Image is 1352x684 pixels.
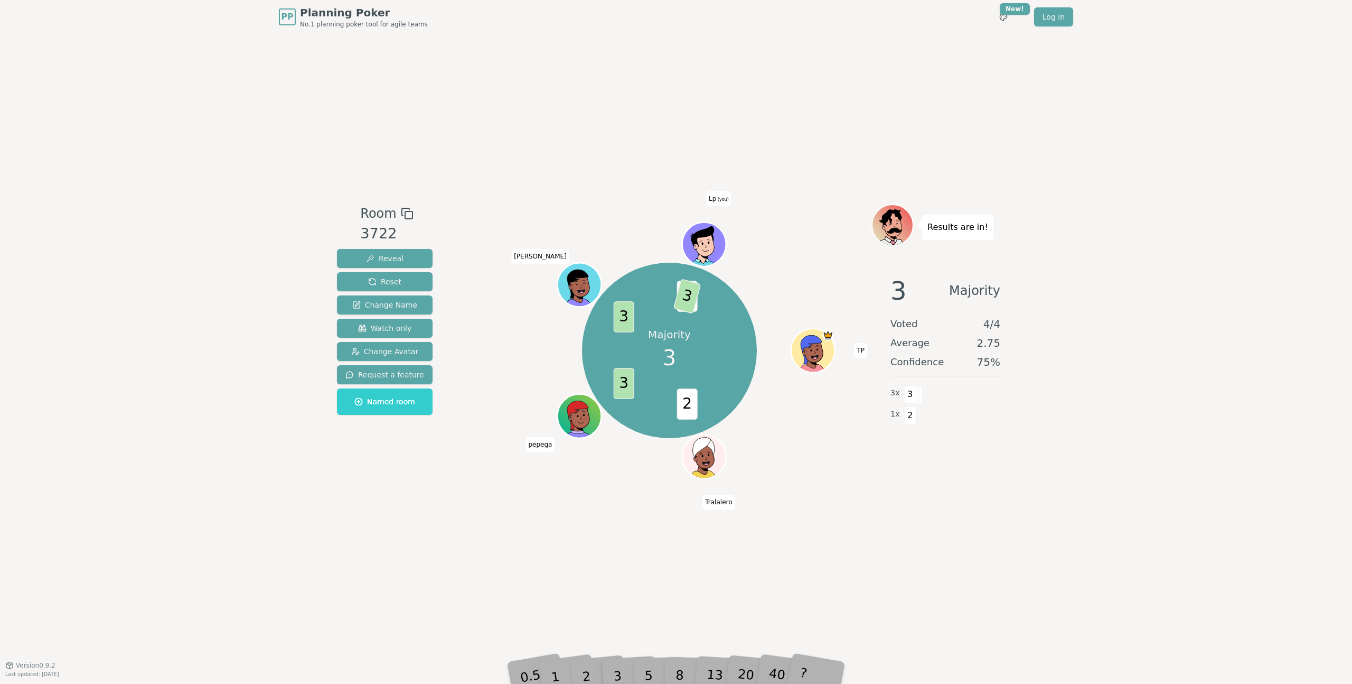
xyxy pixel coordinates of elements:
p: Majority [648,327,691,342]
span: Last updated: [DATE] [5,671,59,677]
span: Click to change your name [525,437,555,451]
span: Average [890,336,929,350]
span: 1 x [890,409,900,420]
span: Room [360,204,396,223]
span: Majority [949,278,1000,303]
span: 2 [904,406,916,424]
button: Reset [337,272,433,291]
button: Click to change your avatar [683,224,725,265]
button: New! [994,7,1013,26]
p: Results are in! [927,220,988,235]
span: 4 / 4 [983,317,1000,331]
span: 2 [677,389,697,420]
span: Click to change your name [511,249,569,264]
span: No.1 planning poker tool for agile teams [300,20,428,29]
span: 3 [904,385,916,403]
a: PPPlanning PokerNo.1 planning poker tool for agile teams [279,5,428,29]
span: Click to change your name [702,495,735,510]
span: 3 [673,279,701,314]
span: Named room [354,396,415,407]
span: 3 [613,301,634,332]
div: New! [1000,3,1030,15]
button: Change Name [337,295,433,315]
div: 3722 [360,223,413,245]
span: Version 0.9.2 [16,661,55,670]
span: Confidence [890,355,944,369]
span: Change Avatar [351,346,419,357]
span: TP is the host [822,330,833,341]
button: Request a feature [337,365,433,384]
span: Click to change your name [706,191,731,206]
span: 3 [663,342,676,374]
span: Request a feature [345,369,424,380]
span: 3 [890,278,907,303]
span: 2.75 [977,336,1000,350]
span: Reset [368,276,401,287]
button: Watch only [337,319,433,338]
span: Watch only [358,323,412,334]
button: Named room [337,389,433,415]
span: 75 % [977,355,1000,369]
span: (you) [716,197,729,201]
span: PP [281,11,293,23]
button: Reveal [337,249,433,268]
span: Planning Poker [300,5,428,20]
button: Change Avatar [337,342,433,361]
span: 3 [613,368,634,400]
span: Voted [890,317,918,331]
span: 3 x [890,387,900,399]
span: Change Name [352,300,417,310]
span: Click to change your name [854,343,867,358]
button: Version0.9.2 [5,661,55,670]
span: Reveal [366,253,403,264]
a: Log in [1034,7,1073,26]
